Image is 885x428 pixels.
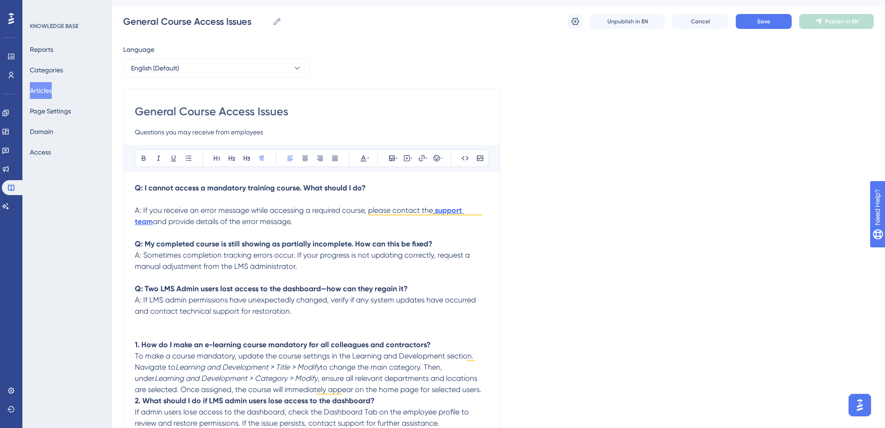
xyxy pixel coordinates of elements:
[607,18,648,25] span: Unpublish in EN
[135,126,488,138] input: Article Description
[135,104,488,119] input: Article Title
[154,374,318,383] em: Learning and Development > Category > Modify
[30,103,71,119] button: Page Settings
[30,144,51,161] button: Access
[757,18,770,25] span: Save
[153,217,292,226] span: and provide details of the error message.
[123,15,269,28] input: Article Name
[825,18,858,25] span: Publish in EN
[30,123,53,140] button: Domain
[30,62,63,78] button: Categories
[135,351,475,372] span: To make a course mandatory, update the course settings in the Learning and Development section. N...
[672,14,728,29] button: Cancel
[131,63,179,74] span: English (Default)
[135,340,431,349] strong: 1. How do I make an e-learning course mandatory for all colleagues and contractors?
[135,396,375,405] strong: 2. What should I do if LMS admin users lose access to the dashboard?
[123,59,310,77] button: English (Default)
[135,183,366,192] strong: Q: I cannot access a mandatory training course. What should I do?
[846,391,874,419] iframe: UserGuiding AI Assistant Launcher
[175,363,320,372] em: Learning and Development > Title > Modify
[691,18,710,25] span: Cancel
[135,239,432,248] strong: Q: My completed course is still showing as partially incomplete. How can this be fixed?
[30,22,78,30] div: KNOWLEDGE BASE
[30,82,52,99] button: Articles
[135,284,408,293] strong: Q: Two LMS Admin users lost access to the dashboard—how can they regain it?
[135,206,433,215] span: A: If you receive an error message while accessing a required course, please contact the
[135,251,472,271] span: A: Sometimes completion tracking errors occur. If your progress is not updating correctly, reques...
[799,14,874,29] button: Publish in EN
[30,41,53,58] button: Reports
[22,2,58,14] span: Need Help?
[135,295,478,316] span: A: If LMS admin permissions have unexpectedly changed, verify if any system updates have occurred...
[123,44,154,55] span: Language
[736,14,792,29] button: Save
[135,407,471,428] span: If admin users lose access to the dashboard, check the Dashboard Tab on the employee profile to r...
[590,14,665,29] button: Unpublish in EN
